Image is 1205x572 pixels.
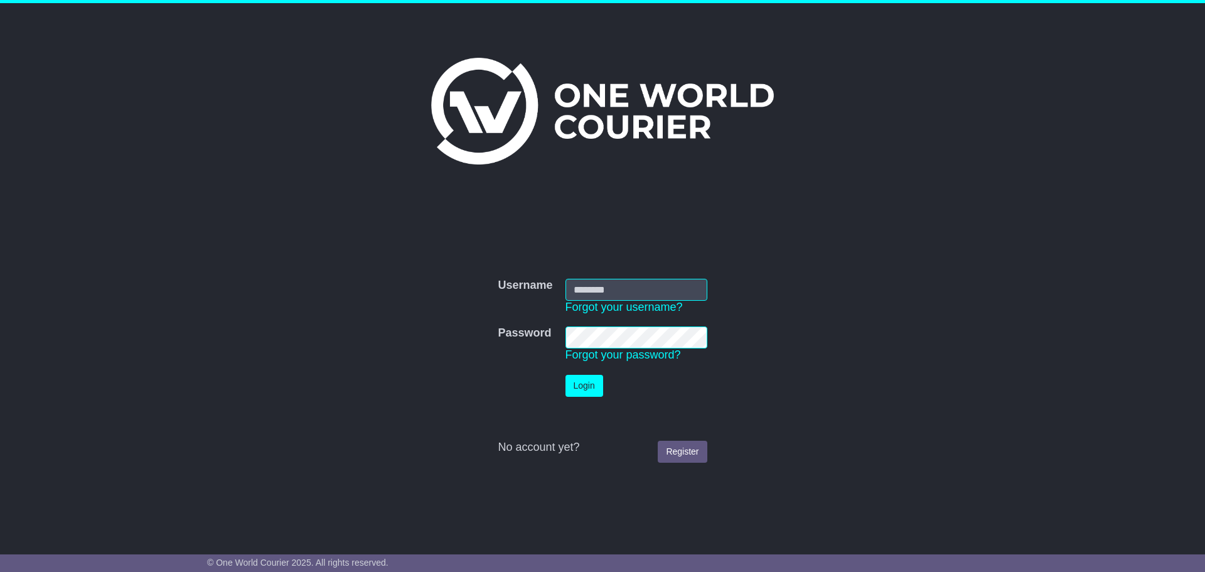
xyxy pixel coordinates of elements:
span: © One World Courier 2025. All rights reserved. [207,558,388,568]
a: Register [658,441,707,463]
label: Username [498,279,552,293]
button: Login [565,375,603,397]
a: Forgot your username? [565,301,683,313]
a: Forgot your password? [565,348,681,361]
img: One World [431,58,774,165]
div: No account yet? [498,441,707,455]
label: Password [498,326,551,340]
